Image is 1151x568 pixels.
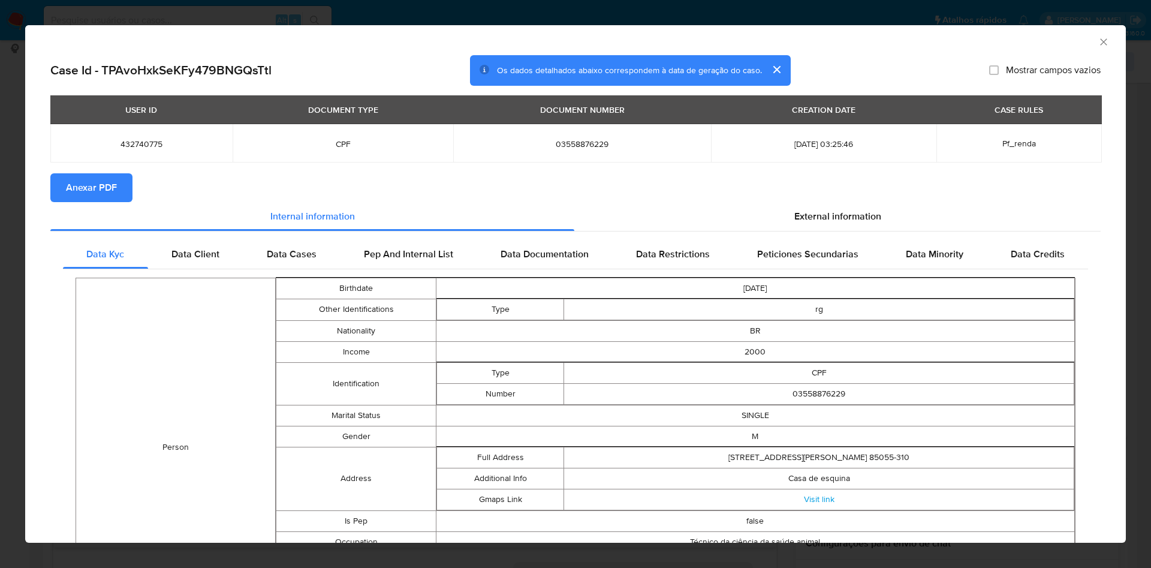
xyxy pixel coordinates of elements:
[276,510,436,531] td: Is Pep
[86,247,124,261] span: Data Kyc
[564,383,1074,404] td: 03558876229
[118,100,164,120] div: USER ID
[171,247,219,261] span: Data Client
[804,493,834,505] a: Visit link
[65,139,218,149] span: 432740775
[270,209,355,223] span: Internal information
[636,247,710,261] span: Data Restrictions
[50,202,1101,231] div: Detailed info
[436,447,564,468] td: Full Address
[436,278,1074,299] td: [DATE]
[564,362,1074,383] td: CPF
[276,426,436,447] td: Gender
[1011,247,1065,261] span: Data Credits
[50,173,132,202] button: Anexar PDF
[1006,64,1101,76] span: Mostrar campos vazios
[564,447,1074,468] td: [STREET_ADDRESS][PERSON_NAME] 85055-310
[276,278,436,299] td: Birthdate
[436,320,1074,341] td: BR
[906,247,963,261] span: Data Minority
[276,362,436,405] td: Identification
[1098,36,1108,47] button: Fechar a janela
[276,531,436,552] td: Occupation
[501,247,589,261] span: Data Documentation
[276,447,436,510] td: Address
[436,383,564,404] td: Number
[533,100,632,120] div: DOCUMENT NUMBER
[436,341,1074,362] td: 2000
[564,299,1074,320] td: rg
[50,62,272,78] h2: Case Id - TPAvoHxkSeKFy479BNGQsTtl
[436,299,564,320] td: Type
[564,468,1074,489] td: Casa de esquina
[1002,137,1036,149] span: Pf_renda
[785,100,863,120] div: CREATION DATE
[247,139,439,149] span: CPF
[762,55,791,84] button: cerrar
[267,247,317,261] span: Data Cases
[63,240,1088,269] div: Detailed internal info
[364,247,453,261] span: Pep And Internal List
[276,405,436,426] td: Marital Status
[436,426,1074,447] td: M
[497,64,762,76] span: Os dados detalhados abaixo correspondem à data de geração do caso.
[468,139,697,149] span: 03558876229
[436,468,564,489] td: Additional Info
[301,100,385,120] div: DOCUMENT TYPE
[436,510,1074,531] td: false
[25,25,1126,543] div: closure-recommendation-modal
[436,531,1074,552] td: Técnico da ciência da saúde animal
[989,65,999,75] input: Mostrar campos vazios
[794,209,881,223] span: External information
[276,299,436,320] td: Other Identifications
[276,341,436,362] td: Income
[725,139,922,149] span: [DATE] 03:25:46
[436,489,564,510] td: Gmaps Link
[987,100,1050,120] div: CASE RULES
[436,362,564,383] td: Type
[436,405,1074,426] td: SINGLE
[757,247,858,261] span: Peticiones Secundarias
[276,320,436,341] td: Nationality
[66,175,117,201] span: Anexar PDF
